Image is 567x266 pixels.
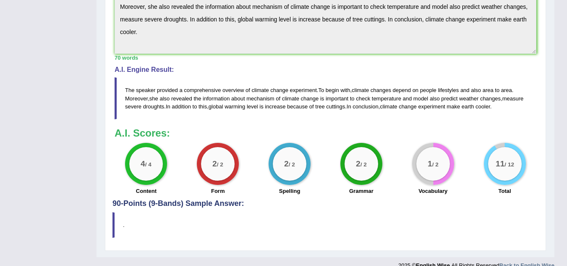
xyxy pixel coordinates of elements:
small: / 2 [361,162,367,168]
b: A.I. Scores: [115,127,170,139]
big: 2 [356,159,361,169]
span: make [447,103,460,110]
span: conclusion [353,103,378,110]
span: also [430,95,440,102]
blockquote: . [112,212,538,238]
span: important [326,95,348,102]
blockquote: . , . , , . , . , . [115,77,536,119]
span: temperature [372,95,401,102]
span: overview [222,87,244,93]
div: 70 words [115,54,536,62]
label: Total [499,187,511,195]
span: a [179,87,182,93]
big: 4 [141,159,145,169]
span: change [270,87,288,93]
span: changes [371,87,391,93]
span: to [495,87,499,93]
span: Moreover [125,95,148,102]
small: / 2 [432,162,438,168]
span: area [501,87,512,93]
label: Spelling [279,187,300,195]
span: cuttings [326,103,345,110]
span: she [149,95,158,102]
label: Grammar [349,187,374,195]
span: experiment [290,87,317,93]
h4: A.I. Engine Result: [115,66,536,74]
span: also [159,95,170,102]
span: In [347,103,351,110]
span: the [193,95,201,102]
span: lifestyles [438,87,459,93]
span: because [287,103,308,110]
big: 2 [284,159,289,169]
small: / 4 [145,162,152,168]
span: depend [393,87,411,93]
small: / 2 [217,162,223,168]
span: of [309,103,314,110]
span: experiment [418,103,445,110]
span: severe [125,103,141,110]
span: and [403,95,412,102]
span: of [276,95,280,102]
span: of [246,87,250,93]
big: 11 [496,159,504,169]
span: mechanism [246,95,274,102]
span: warming [225,103,245,110]
span: information [203,95,230,102]
span: also [471,87,481,93]
span: to [193,103,197,110]
span: with [340,87,350,93]
span: addition [172,103,191,110]
span: earth [462,103,474,110]
label: Form [211,187,225,195]
label: Vocabulary [418,187,447,195]
span: to [350,95,355,102]
span: level [247,103,258,110]
span: this [199,103,207,110]
span: climate [251,87,269,93]
span: begin [326,87,339,93]
big: 2 [212,159,217,169]
span: climate [282,95,299,102]
span: measure [502,95,524,102]
span: increase [265,103,285,110]
span: In [166,103,170,110]
span: area [483,87,494,93]
span: To [318,87,324,93]
label: Content [136,187,157,195]
big: 1 [428,159,432,169]
span: changes [480,95,501,102]
span: change [301,95,319,102]
span: predict [441,95,457,102]
small: / 12 [504,162,514,168]
span: about [231,95,245,102]
span: comprehensive [184,87,221,93]
span: The [125,87,134,93]
span: provided [157,87,178,93]
span: check [356,95,370,102]
span: weather [459,95,478,102]
span: is [259,103,263,110]
small: / 2 [289,162,295,168]
span: revealed [171,95,192,102]
span: is [320,95,324,102]
span: global [209,103,223,110]
span: change [399,103,417,110]
span: speaker [136,87,155,93]
span: tree [315,103,324,110]
span: droughts [143,103,165,110]
span: on [413,87,418,93]
span: model [413,95,428,102]
span: people [420,87,436,93]
span: climate [352,87,369,93]
span: cooler [476,103,490,110]
span: and [460,87,470,93]
span: climate [380,103,397,110]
